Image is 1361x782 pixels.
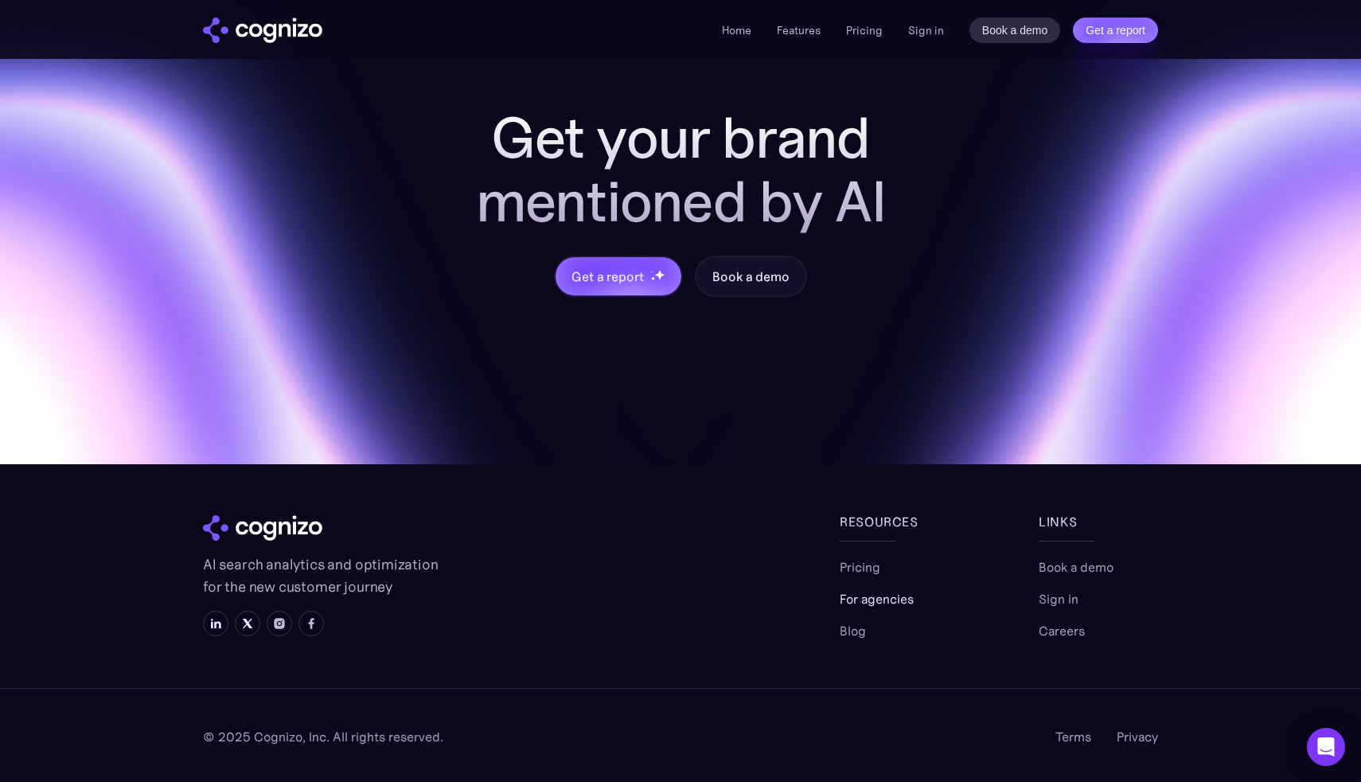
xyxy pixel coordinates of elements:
a: Sign in [1039,589,1078,608]
h2: Get your brand mentioned by AI [426,106,935,233]
a: Book a demo [1039,557,1113,577]
a: Careers [1039,621,1085,640]
a: Sign in [908,21,944,40]
a: Features [777,23,821,37]
a: Get a report [1073,18,1158,43]
p: AI search analytics and optimization for the new customer journey [203,553,442,598]
a: home [203,18,322,43]
a: Home [722,23,751,37]
a: Blog [840,621,866,640]
a: Book a demo [969,18,1061,43]
img: cognizo logo [203,515,322,541]
div: Resources [840,512,959,531]
div: Open Intercom Messenger [1307,728,1345,766]
a: Terms [1055,727,1091,746]
div: Book a demo [712,267,789,286]
a: Book a demo [695,256,806,297]
a: For agencies [840,589,914,608]
a: Pricing [846,23,883,37]
div: Get a report [571,267,643,286]
img: star [654,269,665,280]
a: Get a reportstarstarstar [554,256,683,297]
img: LinkedIn icon [209,617,222,630]
div: links [1039,512,1158,531]
a: Privacy [1117,727,1158,746]
img: cognizo logo [203,18,322,43]
div: © 2025 Cognizo, Inc. All rights reserved. [203,727,443,746]
a: Pricing [840,557,880,577]
img: X icon [241,617,254,630]
img: star [650,271,653,273]
img: star [650,276,656,282]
